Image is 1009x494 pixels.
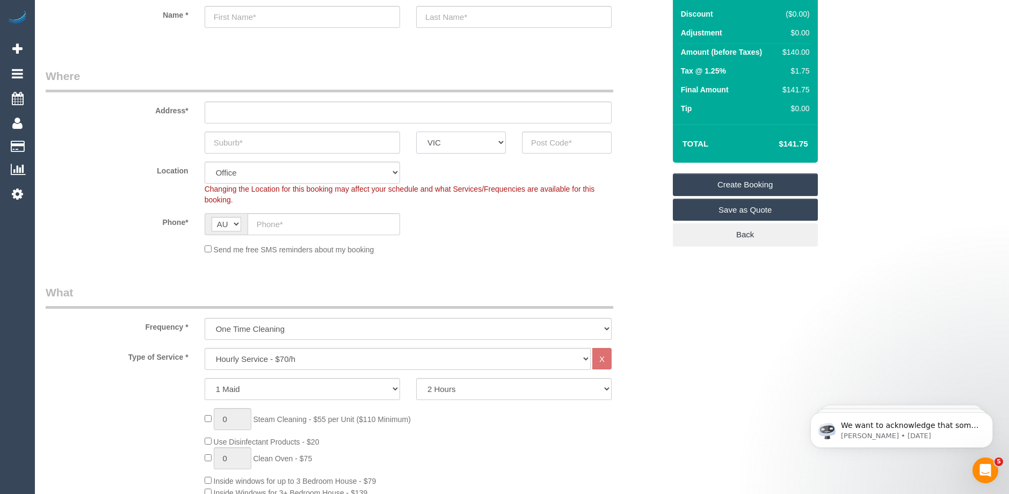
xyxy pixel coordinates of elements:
label: Amount (before Taxes) [681,47,762,57]
label: Type of Service * [38,348,197,362]
a: Back [673,223,818,246]
label: Tax @ 1.25% [681,66,726,76]
strong: Total [683,139,709,148]
span: Changing the Location for this booking may affect your schedule and what Services/Frequencies are... [205,185,595,204]
label: Tip [681,103,692,114]
legend: Where [46,68,613,92]
a: Create Booking [673,173,818,196]
label: Adjustment [681,27,722,38]
p: Message from Ellie, sent 1w ago [47,41,185,51]
div: ($0.00) [778,9,809,19]
a: Save as Quote [673,199,818,221]
span: Steam Cleaning - $55 per Unit ($110 Minimum) [253,415,410,424]
div: $0.00 [778,103,809,114]
span: 5 [995,457,1003,466]
input: Post Code* [522,132,612,154]
label: Final Amount [681,84,729,95]
legend: What [46,285,613,309]
input: First Name* [205,6,400,28]
iframe: Intercom live chat [972,457,998,483]
h4: $141.75 [746,140,808,149]
span: Clean Oven - $75 [253,454,312,463]
span: Use Disinfectant Products - $20 [214,438,320,446]
label: Name * [38,6,197,20]
input: Suburb* [205,132,400,154]
iframe: Intercom notifications message [794,390,1009,465]
label: Address* [38,101,197,116]
div: $0.00 [778,27,809,38]
span: Inside windows for up to 3 Bedroom House - $79 [214,477,376,485]
div: $140.00 [778,47,809,57]
img: Automaid Logo [6,11,28,26]
label: Discount [681,9,713,19]
label: Phone* [38,213,197,228]
div: $1.75 [778,66,809,76]
label: Frequency * [38,318,197,332]
span: We want to acknowledge that some users may be experiencing lag or slower performance in our softw... [47,31,185,178]
label: Location [38,162,197,176]
span: Send me free SMS reminders about my booking [214,245,374,254]
input: Last Name* [416,6,612,28]
input: Phone* [248,213,400,235]
div: $141.75 [778,84,809,95]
